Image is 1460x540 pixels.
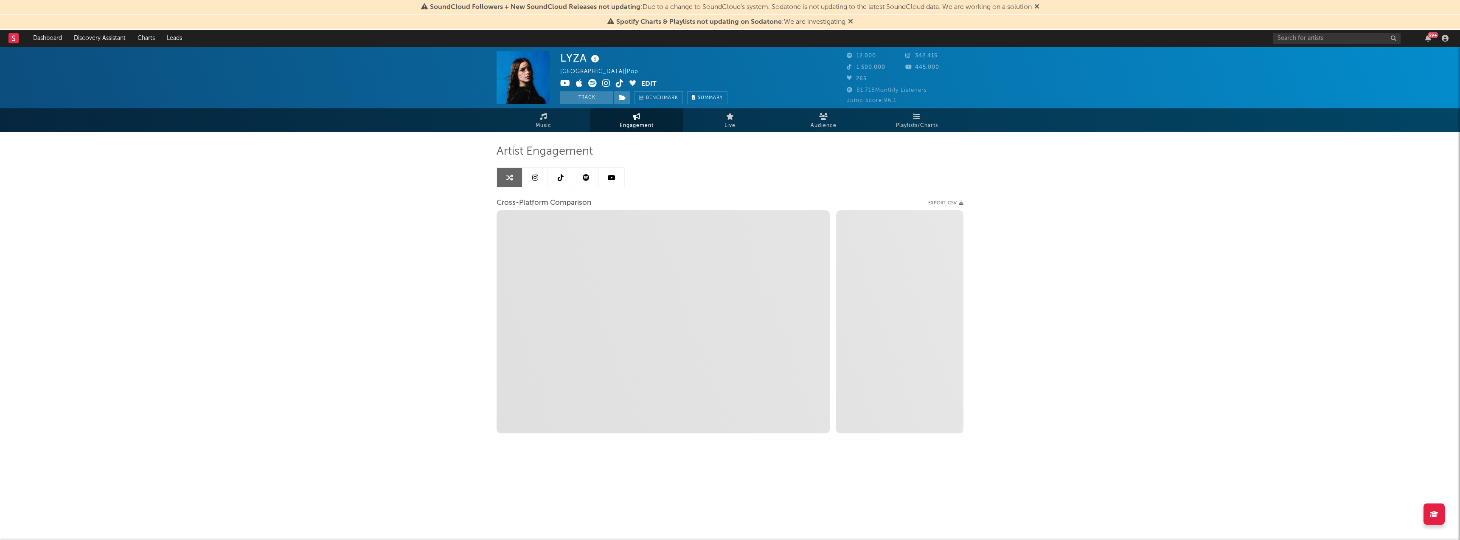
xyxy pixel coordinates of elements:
span: Dismiss [848,19,853,25]
a: Playlists/Charts [870,108,963,132]
a: Benchmark [634,91,683,104]
div: [GEOGRAPHIC_DATA] | Pop [560,67,648,77]
span: Playlists/Charts [896,121,938,131]
button: Summary [687,91,727,104]
span: Jump Score: 96.1 [847,98,896,103]
button: Edit [641,79,657,90]
button: 99+ [1425,35,1431,42]
button: Export CSV [928,201,963,206]
span: Summary [698,96,723,100]
a: Charts [132,30,161,47]
a: Discovery Assistant [68,30,132,47]
a: Leads [161,30,188,47]
span: 1.500.000 [847,65,885,70]
a: Dashboard [27,30,68,47]
span: Engagement [620,121,654,131]
span: : We are investigating [616,19,845,25]
span: Dismiss [1034,4,1039,11]
span: Spotify Charts & Playlists not updating on Sodatone [616,19,782,25]
span: Live [724,121,736,131]
span: Music [536,121,551,131]
span: : Due to a change to SoundCloud's system, Sodatone is not updating to the latest SoundCloud data.... [430,4,1032,11]
span: Artist Engagement [497,147,593,157]
button: Track [560,91,613,104]
a: Engagement [590,108,683,132]
span: 12.000 [847,53,876,59]
span: Cross-Platform Comparison [497,198,591,208]
span: SoundCloud Followers + New SoundCloud Releases not updating [430,4,640,11]
div: LYZA [560,51,601,65]
span: Benchmark [646,93,678,103]
a: Music [497,108,590,132]
a: Live [683,108,777,132]
span: Audience [811,121,837,131]
input: Search for artists [1273,33,1401,44]
span: 342.415 [905,53,938,59]
a: Audience [777,108,870,132]
span: 445.000 [905,65,939,70]
span: 265 [847,76,867,82]
span: 81.718 Monthly Listeners [847,88,927,93]
div: 99 + [1428,32,1438,38]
